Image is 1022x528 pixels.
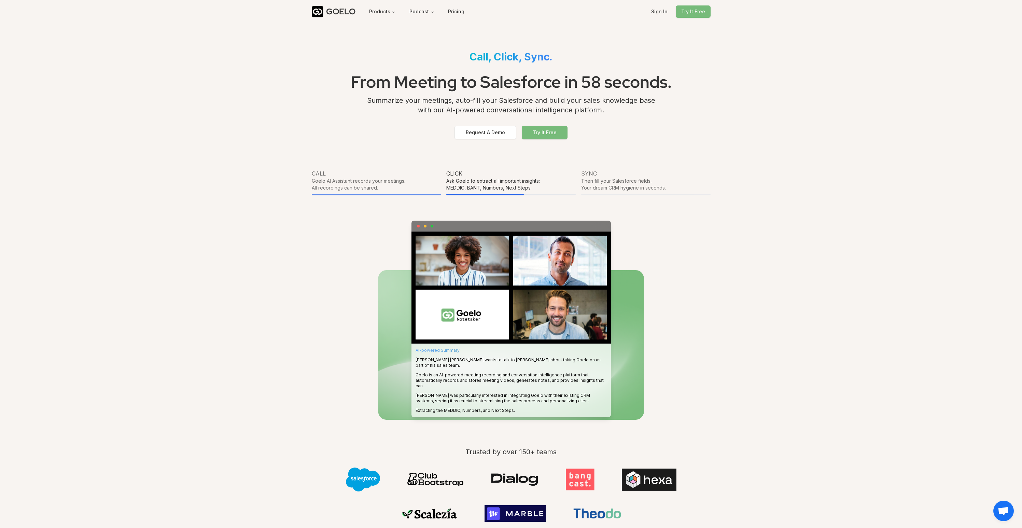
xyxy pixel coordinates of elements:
h1: From Meeting to Salesforce in 58 seconds. [312,68,711,96]
div: Sync [581,169,711,178]
div: Call [312,169,441,178]
img: Hexa [622,469,676,491]
img: Logo Salesforce [346,468,380,491]
img: Logo Club Bootstrap [407,473,463,486]
img: Goelo Logo [312,6,323,17]
button: Request A Demo [454,126,516,139]
img: Scalezia [401,508,457,519]
div: Click [446,169,576,178]
div: Goelo AI Assistant records your meetings. [312,178,441,184]
button: Try It Free [676,5,711,18]
img: Theodo [573,509,621,518]
div: AI-powered Summary [416,348,607,353]
button: Try It Free [522,126,568,139]
div: Extracting the MEDDIC, Numbers, and Next Steps. [416,408,607,413]
div: [PERSON_NAME] was particularly interested in integrating Goelo with their existing CRM systems, s... [416,393,607,404]
div: Trusted by over 150+ teams [312,442,711,462]
span: Call, Click, Sync. [470,51,552,63]
a: Ouvrir le chat [993,501,1014,521]
div: Ask Goelo to extract all important insights: [446,178,576,184]
div: GOELO [326,6,355,17]
button: Podcast [404,5,440,18]
div: Your dream CRM hygiene in seconds. [581,184,711,191]
button: Pricing [443,5,470,18]
div: All recordings can be shared. [312,184,441,191]
img: Bangcast [566,469,594,491]
div: Goelo is an AI-powered meeting recording and conversation intelligence platform that automaticall... [416,372,607,389]
img: Swan [491,473,538,486]
button: Sign In [646,5,673,18]
div: MEDDIC, BANT, Numbers, Next Steps [446,184,576,191]
div: Then fill your Salesforce fields. [581,178,711,184]
nav: Main [364,5,440,18]
div: [PERSON_NAME] [PERSON_NAME] wants to talk to [PERSON_NAME] about taking Goelo on as part of his s... [416,357,607,368]
div: Summarize your meetings, auto-fill your Salesforce and build your sales knowledge base with our A... [312,96,711,120]
img: Marble [485,505,546,522]
a: GOELO [312,6,361,17]
button: Products [364,5,401,18]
